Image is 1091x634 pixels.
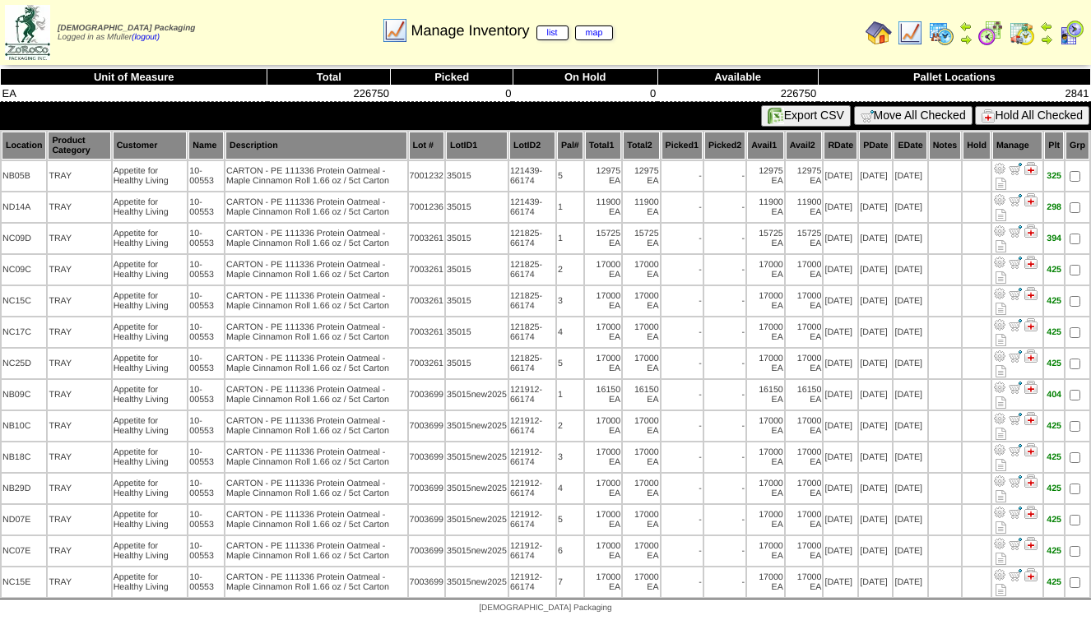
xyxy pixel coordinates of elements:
[854,106,973,125] button: Move All Checked
[1009,193,1022,206] img: Move
[132,33,160,42] a: (logout)
[113,192,188,222] td: Appetite for Healthy Living
[188,255,224,285] td: 10-00553
[557,349,583,378] td: 5
[824,224,857,253] td: [DATE]
[188,192,224,222] td: 10-00553
[1009,474,1022,488] img: Move
[824,317,857,347] td: [DATE]
[113,349,188,378] td: Appetite for Healthy Living
[446,224,508,253] td: 35015
[859,192,892,222] td: [DATE]
[409,286,445,316] td: 7003261
[623,411,659,441] td: 17000 EA
[1024,443,1038,456] img: Manage Hold
[894,286,926,316] td: [DATE]
[513,86,657,102] td: 0
[188,317,224,347] td: 10-00553
[993,537,1006,550] img: Adjust
[188,411,224,441] td: 10-00553
[1045,296,1063,306] div: 425
[188,286,224,316] td: 10-00553
[993,318,1006,331] img: Adjust
[225,255,407,285] td: CARTON - PE 111336 Protein Oatmeal - Maple Cinnamon Roll 1.66 oz / 5ct Carton
[859,224,892,253] td: [DATE]
[747,255,784,285] td: 17000 EA
[267,69,391,86] th: Total
[585,317,621,347] td: 17000 EA
[48,132,110,160] th: Product Category
[509,411,555,441] td: 121912-66174
[2,224,46,253] td: NC09D
[824,255,857,285] td: [DATE]
[993,162,1006,175] img: Adjust
[509,442,555,472] td: 121912-66174
[509,380,555,410] td: 121912-66174
[411,22,613,39] span: Manage Inventory
[1009,287,1022,300] img: Move
[894,224,926,253] td: [DATE]
[996,178,1006,190] i: Note
[747,132,784,160] th: Avail1
[509,255,555,285] td: 121825-66174
[1045,234,1063,243] div: 394
[662,317,703,347] td: -
[786,132,823,160] th: Avail2
[996,334,1006,346] i: Note
[662,192,703,222] td: -
[859,286,892,316] td: [DATE]
[2,192,46,222] td: ND14A
[48,380,110,410] td: TRAY
[623,161,659,191] td: 12975 EA
[113,411,188,441] td: Appetite for Healthy Living
[704,442,745,472] td: -
[585,255,621,285] td: 17000 EA
[928,20,954,46] img: calendarprod.gif
[662,161,703,191] td: -
[704,317,745,347] td: -
[509,132,555,160] th: LotID2
[818,86,1090,102] td: 2841
[1009,224,1022,238] img: Move
[585,442,621,472] td: 17000 EA
[1040,33,1053,46] img: arrowright.gif
[557,255,583,285] td: 2
[859,161,892,191] td: [DATE]
[929,132,962,160] th: Notes
[975,106,1089,125] button: Hold All Checked
[768,108,784,124] img: excel.gif
[824,380,857,410] td: [DATE]
[1044,132,1064,160] th: Plt
[409,224,445,253] td: 7003261
[48,286,110,316] td: TRAY
[993,287,1006,300] img: Adjust
[2,349,46,378] td: NC25D
[861,109,874,123] img: cart.gif
[2,317,46,347] td: NC17C
[1065,132,1089,160] th: Grp
[2,380,46,410] td: NB09C
[225,380,407,410] td: CARTON - PE 111336 Protein Oatmeal - Maple Cinnamon Roll 1.66 oz / 5ct Carton
[996,209,1006,221] i: Note
[894,349,926,378] td: [DATE]
[747,442,784,472] td: 17000 EA
[657,86,818,102] td: 226750
[993,381,1006,394] img: Adjust
[188,161,224,191] td: 10-00553
[894,255,926,285] td: [DATE]
[1024,506,1038,519] img: Manage Hold
[993,568,1006,581] img: Adjust
[391,86,513,102] td: 0
[1009,349,1022,363] img: Move
[48,411,110,441] td: TRAY
[786,349,823,378] td: 17000 EA
[1024,287,1038,300] img: Manage Hold
[623,317,659,347] td: 17000 EA
[2,442,46,472] td: NB18C
[2,161,46,191] td: NB05B
[993,443,1006,456] img: Adjust
[5,5,50,60] img: zoroco-logo-small.webp
[747,161,784,191] td: 12975 EA
[1024,412,1038,425] img: Manage Hold
[662,349,703,378] td: -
